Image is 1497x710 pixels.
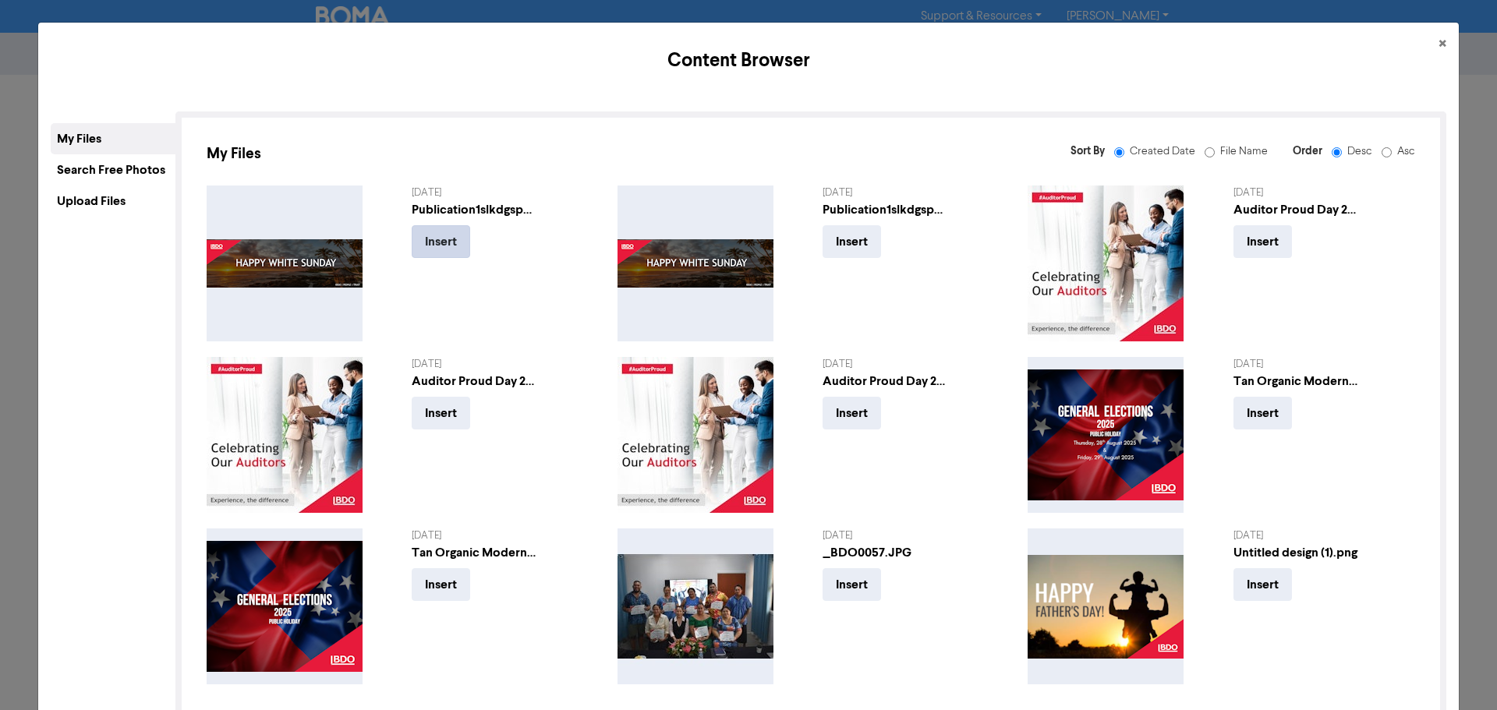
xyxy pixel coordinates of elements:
[1208,143,1268,160] label: File Name
[51,185,175,217] div: Upload Files
[823,225,881,258] button: Insert
[1439,33,1446,56] span: ×
[412,568,470,601] button: Insert
[823,200,947,219] div: Publication1slkdgspm.png
[51,154,175,185] div: Search Free Photos
[1233,397,1292,429] button: Insert
[1335,143,1385,160] label: Desc
[1426,23,1459,66] button: Close
[412,543,536,562] div: Tan Organic Modern Shadow Background Inspirational Quote Facebook Post (1).png
[207,143,799,165] div: My Files
[1233,225,1292,258] button: Insert
[1205,147,1215,157] input: File Name
[51,123,175,154] div: My Files
[1332,147,1342,157] input: Desc
[823,568,881,601] button: Insert
[1233,357,1415,372] div: [DATE]
[412,200,536,219] div: Publication1slkdgspm.png
[1419,635,1497,710] iframe: Chat Widget
[823,528,1004,543] div: [DATE]
[1114,147,1124,157] input: Created Date
[51,47,1426,75] h5: Content Browser
[412,372,536,390] div: Auditor Proud Day 2025 - Celebrating Our Auditors.jpg
[1385,143,1415,160] label: Asc
[1233,185,1415,200] div: [DATE]
[823,397,881,429] button: Insert
[1233,568,1292,601] button: Insert
[412,225,470,258] button: Insert
[1233,528,1415,543] div: [DATE]
[823,543,947,562] div: _BDO0057.JPG
[1293,144,1322,157] span: Order
[1233,543,1358,562] div: Untitled design (1).png
[823,185,1004,200] div: [DATE]
[412,185,593,200] div: [DATE]
[1233,372,1358,390] div: Tan Organic Modern Shadow Background Inspirational Quote Facebook Post.png
[1071,144,1105,157] span: Sort By
[412,397,470,429] button: Insert
[823,357,1004,372] div: [DATE]
[823,372,947,390] div: Auditor Proud Day 2025 - Celebrating Our Auditors.jpg
[1233,200,1358,219] div: Auditor Proud Day 2025 - Celebrating Our Auditors.jpg
[412,357,593,372] div: [DATE]
[1382,147,1392,157] input: Asc
[412,528,593,543] div: [DATE]
[1117,143,1208,160] label: Created Date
